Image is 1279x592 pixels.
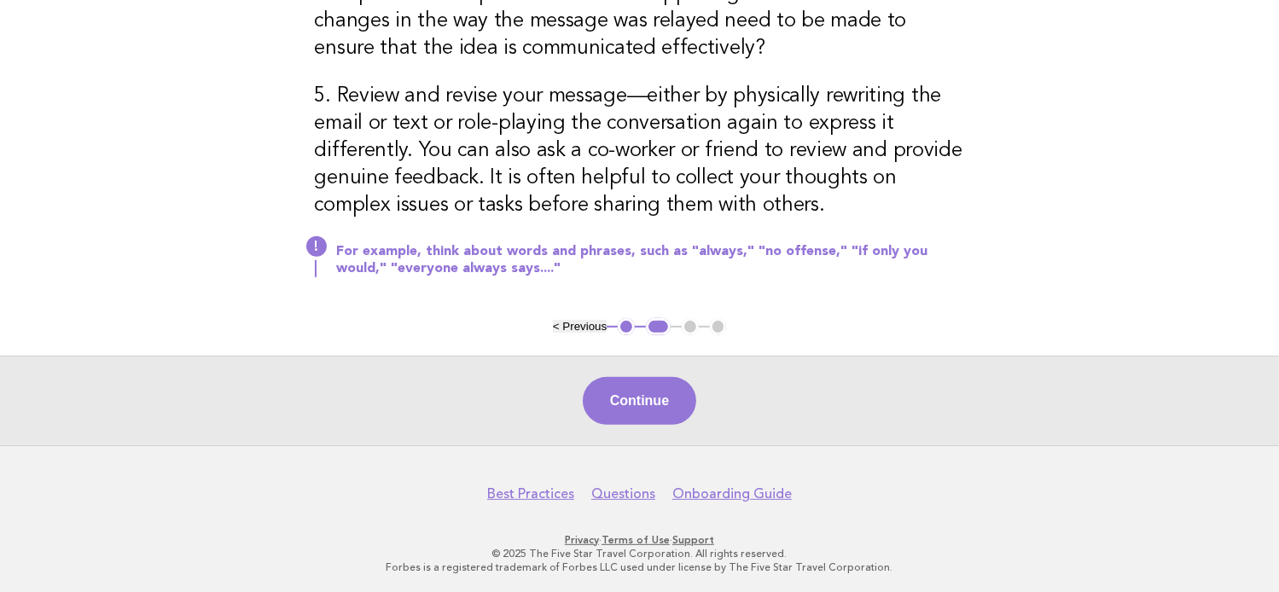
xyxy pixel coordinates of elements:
[118,533,1162,547] p: · ·
[487,485,574,502] a: Best Practices
[337,243,965,277] p: For example, think about words and phrases, such as "always," "no offense," "if only you would," ...
[315,83,965,219] h3: 5. Review and revise your message—either by physically rewriting the email or text or role-playin...
[553,320,607,333] button: < Previous
[583,377,696,425] button: Continue
[591,485,655,502] a: Questions
[646,318,671,335] button: 2
[618,318,635,335] button: 1
[602,534,670,546] a: Terms of Use
[672,534,714,546] a: Support
[118,560,1162,574] p: Forbes is a registered trademark of Forbes LLC used under license by The Five Star Travel Corpora...
[672,485,792,502] a: Onboarding Guide
[118,547,1162,560] p: © 2025 The Five Star Travel Corporation. All rights reserved.
[565,534,599,546] a: Privacy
